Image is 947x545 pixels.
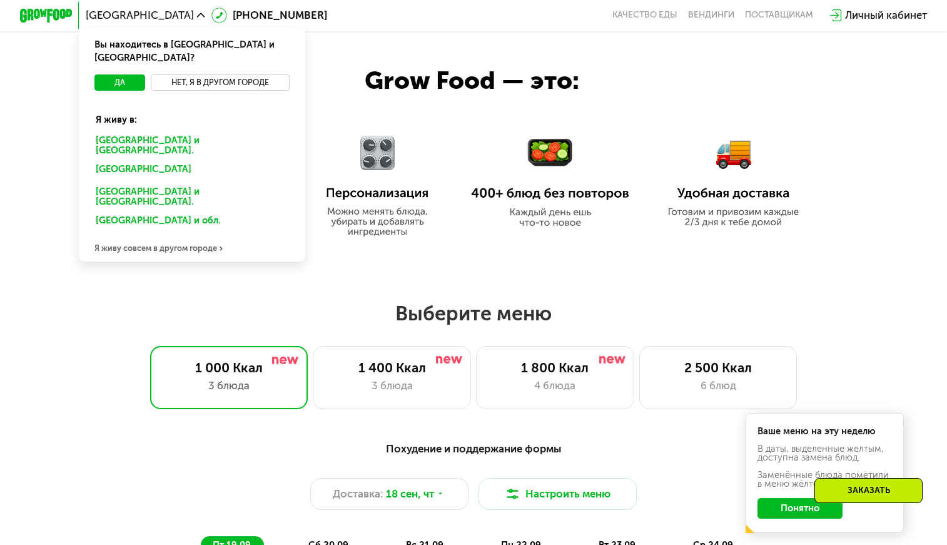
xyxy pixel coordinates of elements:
[164,378,294,394] div: 3 блюда
[87,132,297,160] div: [GEOGRAPHIC_DATA] и [GEOGRAPHIC_DATA].
[612,10,677,21] a: Качество еды
[757,444,892,462] div: В даты, выделенные желтым, доступна замена блюд.
[490,378,620,394] div: 4 блюда
[84,441,863,457] div: Похудение и поддержание формы
[151,74,290,90] button: Нет, я в другом городе
[365,62,615,100] div: Grow Food — это:
[327,360,457,375] div: 1 400 Ккал
[211,8,327,23] a: [PHONE_NUMBER]
[87,103,297,127] div: Я живу в:
[757,427,892,436] div: Ваше меню на эту неделю
[745,10,813,21] div: поставщикам
[845,8,927,23] div: Личный кабинет
[653,360,783,375] div: 2 500 Ккал
[79,28,305,75] div: Вы находитесь в [GEOGRAPHIC_DATA] и [GEOGRAPHIC_DATA]?
[87,161,292,182] div: [GEOGRAPHIC_DATA]
[757,498,843,519] button: Понятно
[86,10,194,21] span: [GEOGRAPHIC_DATA]
[94,74,145,90] button: Да
[653,378,783,394] div: 6 блюд
[87,183,297,211] div: [GEOGRAPHIC_DATA] и [GEOGRAPHIC_DATA].
[814,478,923,503] div: Заказать
[333,486,383,502] span: Доставка:
[490,360,620,375] div: 1 800 Ккал
[42,301,904,326] h2: Выберите меню
[479,478,636,509] button: Настроить меню
[386,486,434,502] span: 18 сен, чт
[164,360,294,375] div: 1 000 Ккал
[688,10,734,21] a: Вендинги
[757,471,892,489] div: Заменённые блюда пометили в меню жёлтой точкой.
[87,212,292,233] div: [GEOGRAPHIC_DATA] и обл.
[327,378,457,394] div: 3 блюда
[79,235,305,262] div: Я живу совсем в другом городе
